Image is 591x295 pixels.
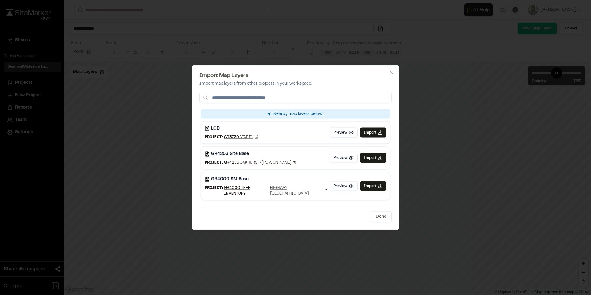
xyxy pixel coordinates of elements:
span: GR4000 Tree Inventory [224,185,270,196]
button: Preview [330,153,358,163]
p: Import map layers from other projects in your workspace. [199,80,392,87]
a: GR4253 Oakhurst / [PERSON_NAME] [224,160,296,165]
span: Highway [GEOGRAPHIC_DATA] [270,185,322,196]
span: Star EV [240,135,253,140]
h2: Import Map Layers [199,73,392,79]
div: LOD [211,125,220,132]
img: kml_black_icon64.png [205,177,210,182]
a: GR4000 Tree Inventory Highway [GEOGRAPHIC_DATA] [224,185,327,196]
div: GR4253 Site Base [211,151,249,157]
button: Import [360,153,386,163]
div: Nearby map layers below. [201,109,390,119]
a: GR3739 Star EV [224,135,258,140]
div: Project: [205,160,223,165]
span: GR3739 [224,135,239,140]
div: GR4000 SM Base [211,176,249,183]
button: Import [360,128,386,138]
button: Done [371,211,392,222]
span: Oakhurst / [PERSON_NAME] [240,160,291,165]
img: kml_black_icon64.png [205,126,210,131]
button: Preview [330,128,358,138]
img: kml_black_icon64.png [205,151,210,156]
div: Project: [205,185,223,196]
button: Preview [330,181,358,191]
button: Import [360,181,386,191]
div: Project: [205,135,223,140]
span: GR4253 [224,160,239,165]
